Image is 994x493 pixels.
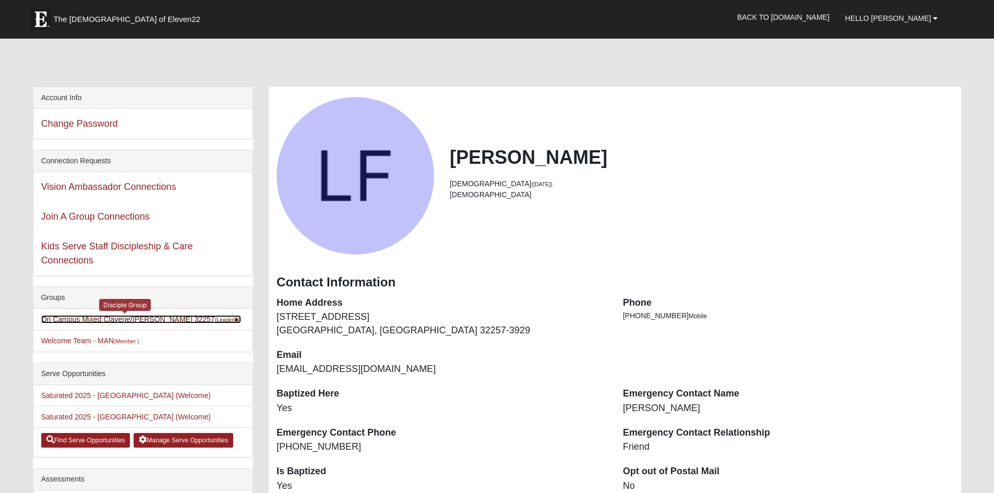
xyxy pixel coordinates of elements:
h3: Contact Information [277,275,953,290]
dt: Emergency Contact Relationship [623,426,954,440]
div: Disciple Group [99,299,151,311]
dt: Opt out of Postal Mail [623,465,954,478]
a: The [DEMOGRAPHIC_DATA] of Eleven22 [25,4,234,30]
a: Saturated 2025 - [GEOGRAPHIC_DATA] (Welcome) [41,413,211,421]
a: On Campus Mixed Claverie/[PERSON_NAME] 32257(Leader) [41,315,242,323]
a: Hello [PERSON_NAME] [837,5,946,31]
small: (Leader ) [215,317,242,323]
a: Change Password [41,118,118,129]
div: Account Info [33,87,253,109]
a: Kids Serve Staff Discipleship & Care Connections [41,241,193,266]
div: Serve Opportunities [33,363,253,385]
a: Find Serve Opportunities [41,433,130,448]
dt: Phone [623,296,954,310]
dd: Friend [623,440,954,454]
small: (Member ) [114,338,139,344]
div: Groups [33,287,253,309]
dd: No [623,479,954,493]
li: [DEMOGRAPHIC_DATA] [450,178,953,189]
dt: Is Baptized [277,465,607,478]
li: [DEMOGRAPHIC_DATA] [450,189,953,200]
div: Assessments [33,468,253,490]
dt: Emergency Contact Phone [277,426,607,440]
dt: Emergency Contact Name [623,387,954,401]
a: Vision Ambassador Connections [41,182,176,192]
dt: Baptized Here [277,387,607,401]
small: ([DATE]) [532,181,553,187]
dd: [EMAIL_ADDRESS][DOMAIN_NAME] [277,363,607,376]
img: Eleven22 logo [30,9,51,30]
dt: Home Address [277,296,607,310]
h2: [PERSON_NAME] [450,146,953,169]
dt: Email [277,348,607,362]
div: Connection Requests [33,150,253,172]
dd: Yes [277,479,607,493]
a: Back to [DOMAIN_NAME] [729,4,837,30]
a: View Fullsize Photo [277,97,434,255]
dd: [PERSON_NAME] [623,402,954,415]
span: The [DEMOGRAPHIC_DATA] of Eleven22 [54,14,200,25]
span: Mobile [689,312,707,320]
dd: [STREET_ADDRESS] [GEOGRAPHIC_DATA], [GEOGRAPHIC_DATA] 32257-3929 [277,310,607,337]
dd: Yes [277,402,607,415]
dd: [PHONE_NUMBER] [277,440,607,454]
a: Manage Serve Opportunities [134,433,233,448]
a: Welcome Team - MAN(Member ) [41,336,139,345]
a: Join A Group Connections [41,211,150,222]
a: Saturated 2025 - [GEOGRAPHIC_DATA] (Welcome) [41,391,211,400]
li: [PHONE_NUMBER] [623,310,954,321]
span: Hello [PERSON_NAME] [845,14,931,22]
